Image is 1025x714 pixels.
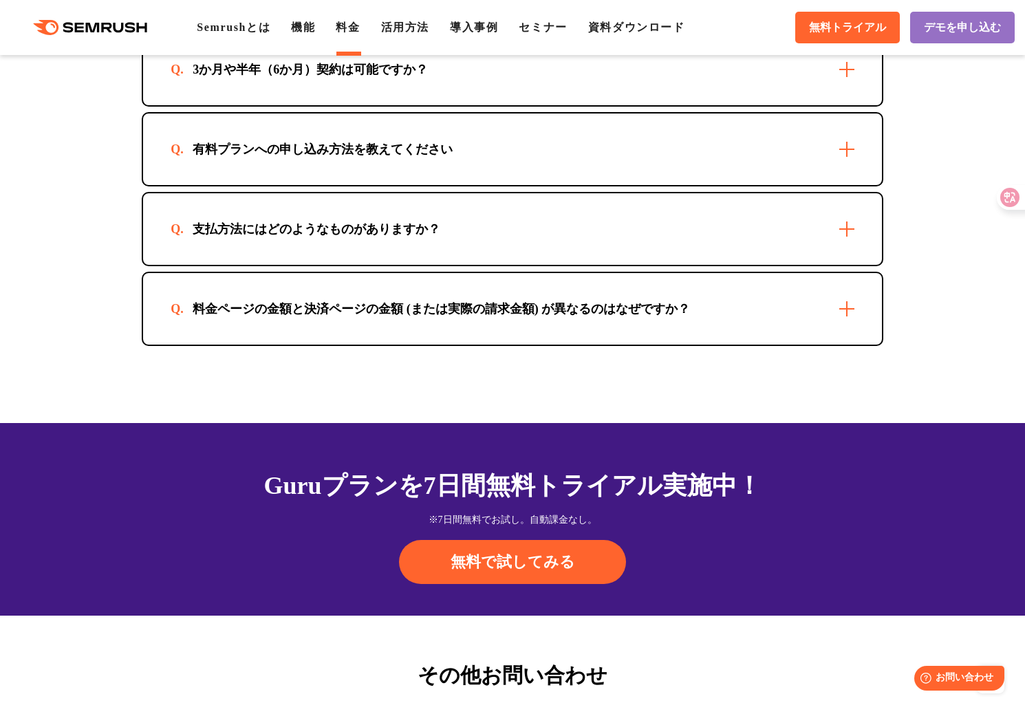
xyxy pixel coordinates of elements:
a: 資料ダウンロード [588,21,685,33]
a: 導入事例 [450,21,498,33]
a: セミナー [519,21,567,33]
a: デモを申し込む [910,12,1015,43]
a: 機能 [291,21,315,33]
a: 無料トライアル [795,12,900,43]
a: 料金 [336,21,360,33]
div: Guruプランを7日間 [142,467,883,504]
div: 3か月や半年（6か月）契約は可能ですか？ [171,61,450,78]
span: デモを申し込む [924,21,1001,35]
span: 無料トライアル [809,21,886,35]
a: 無料で試してみる [399,540,626,584]
a: Semrushとは [197,21,270,33]
div: 有料プランへの申し込み方法を教えてください [171,141,475,158]
span: 無料で試してみる [451,552,575,572]
div: 料金ページの金額と決済ページの金額 (または実際の請求金額) が異なるのはなぜですか？ [171,301,712,317]
a: 活用方法 [381,21,429,33]
iframe: Help widget launcher [903,660,1010,699]
span: 無料トライアル実施中！ [486,472,762,499]
div: 支払方法にはどのようなものがありますか？ [171,221,462,237]
div: その他お問い合わせ [142,660,883,691]
div: ※7日間無料でお試し。自動課金なし。 [142,513,883,527]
